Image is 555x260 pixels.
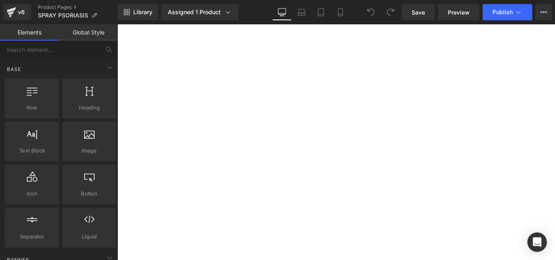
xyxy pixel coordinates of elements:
[483,4,532,20] button: Publish
[292,4,311,20] a: Laptop
[65,189,114,198] span: Button
[38,12,88,19] span: SPRAY PSORIASIS
[3,4,31,20] a: v6
[331,4,350,20] a: Mobile
[38,4,118,11] a: Product Pages
[535,4,552,20] button: More
[7,103,56,112] span: Row
[7,146,56,155] span: Text Block
[311,4,331,20] a: Tablet
[133,9,152,16] span: Library
[65,232,114,241] span: Liquid
[65,146,114,155] span: Image
[527,232,547,252] div: Open Intercom Messenger
[382,4,399,20] button: Redo
[492,9,513,15] span: Publish
[438,4,479,20] a: Preview
[168,8,232,16] div: Assigned 1 Product
[65,103,114,112] span: Heading
[272,4,292,20] a: Desktop
[363,4,379,20] button: Undo
[118,4,158,20] a: New Library
[59,24,118,41] a: Global Style
[448,8,470,17] span: Preview
[7,232,56,241] span: Separator
[16,7,26,17] div: v6
[412,8,425,17] span: Save
[6,65,22,73] span: Base
[7,189,56,198] span: Icon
